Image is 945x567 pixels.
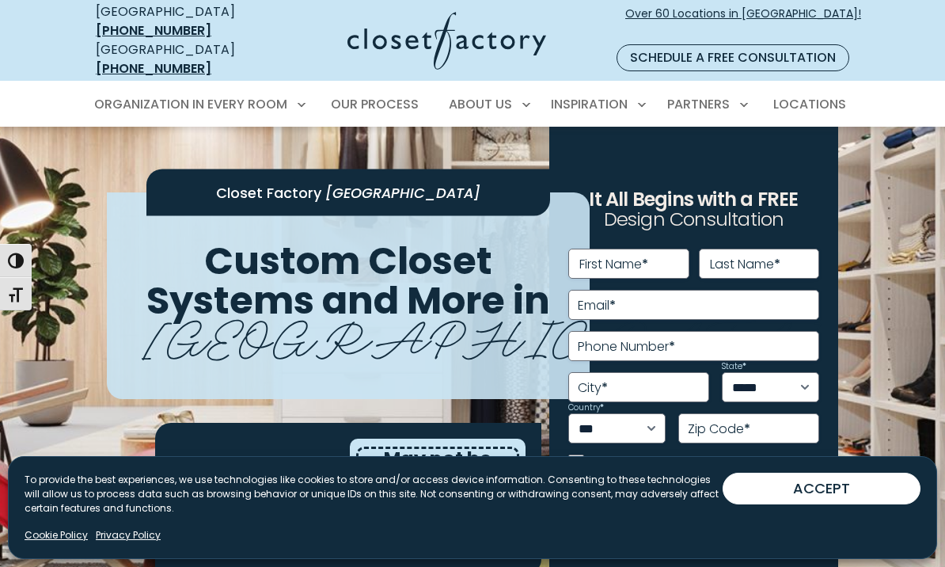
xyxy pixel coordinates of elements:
span: Our Process [331,95,419,113]
span: Closet Factory [216,182,321,202]
label: Email [578,299,616,312]
div: [GEOGRAPHIC_DATA] [96,2,268,40]
span: Partners [667,95,730,113]
span: Organization in Every Room [94,95,287,113]
span: [GEOGRAPHIC_DATA] [143,298,820,370]
span: It All Begins with a FREE [589,186,798,212]
p: To provide the best experiences, we use technologies like cookies to store and/or access device i... [25,473,723,516]
label: State [722,363,746,371]
div: [GEOGRAPHIC_DATA] [96,40,268,78]
label: Country [568,404,604,412]
label: Last Name [710,258,780,271]
a: Cookie Policy [25,528,88,542]
nav: Primary Menu [83,82,862,127]
button: ACCEPT [723,473,920,504]
span: Custom Closet Systems and More in [146,234,550,327]
label: City [578,382,608,394]
a: Privacy Policy [96,528,161,542]
span: About Us [449,95,512,113]
span: Locations [773,95,846,113]
label: Phone Number [578,341,675,353]
span: Over 60 Locations in [GEOGRAPHIC_DATA]! [625,6,861,39]
a: [PHONE_NUMBER] [96,21,211,40]
span: [GEOGRAPHIC_DATA] [325,182,480,202]
span: Inspiration [551,95,628,113]
a: Schedule a Free Consultation [617,44,849,71]
span: Design Consultation [604,207,784,233]
span: May not be combined with any other offer. [382,446,493,531]
label: Zip Code [688,423,750,436]
label: Opt-in for text messages [594,455,819,470]
a: [PHONE_NUMBER] [96,59,211,78]
label: First Name [579,258,648,271]
img: Closet Factory Logo [347,12,546,70]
